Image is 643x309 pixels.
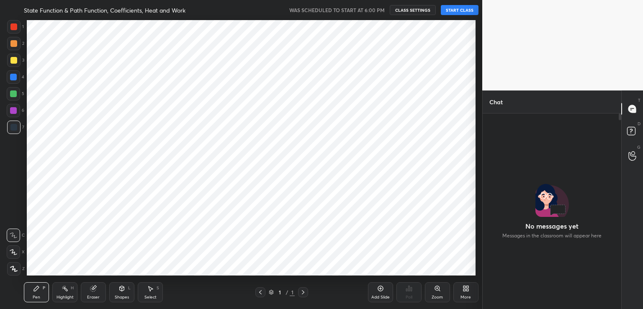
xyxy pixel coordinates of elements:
button: START CLASS [441,5,478,15]
div: 1 [290,288,295,296]
div: Select [144,295,157,299]
div: 3 [7,54,24,67]
div: Zoom [432,295,443,299]
div: X [7,245,25,259]
div: Highlight [57,295,74,299]
p: G [637,144,640,150]
div: Eraser [87,295,100,299]
p: D [638,121,640,127]
div: 2 [7,37,24,50]
div: Add Slide [371,295,390,299]
div: 7 [7,121,24,134]
div: 1 [275,290,284,295]
div: P [43,286,45,290]
div: Z [7,262,25,276]
div: S [157,286,159,290]
h4: State Function & Path Function, Coefficients, Heat and Work [24,6,185,14]
div: Pen [33,295,40,299]
div: 5 [7,87,24,100]
button: CLASS SETTINGS [390,5,436,15]
div: 4 [7,70,24,84]
p: T [638,97,640,103]
div: 6 [7,104,24,117]
p: Chat [483,91,509,113]
div: C [7,229,25,242]
div: More [460,295,471,299]
div: / [285,290,288,295]
h5: WAS SCHEDULED TO START AT 6:00 PM [289,6,385,14]
div: 1 [7,20,24,33]
div: H [71,286,74,290]
div: L [128,286,131,290]
div: Shapes [115,295,129,299]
